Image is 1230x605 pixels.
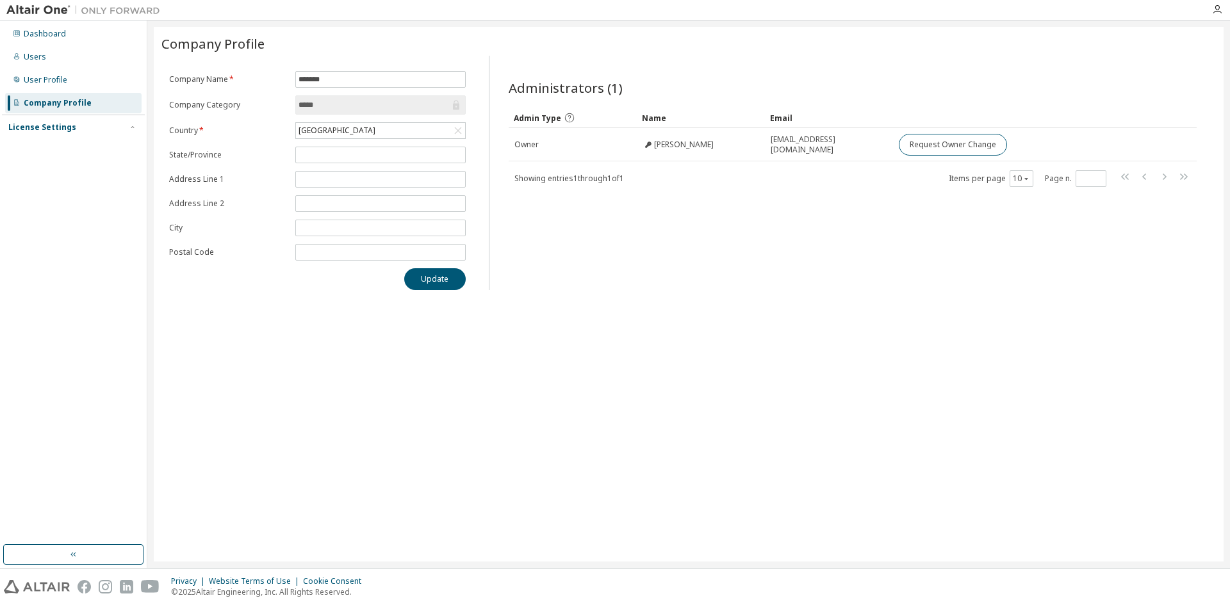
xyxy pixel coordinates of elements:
div: License Settings [8,122,76,133]
span: Administrators (1) [509,79,623,97]
label: Postal Code [169,247,288,257]
span: [EMAIL_ADDRESS][DOMAIN_NAME] [771,134,887,155]
label: Company Name [169,74,288,85]
p: © 2025 Altair Engineering, Inc. All Rights Reserved. [171,586,369,597]
div: Privacy [171,576,209,586]
label: Company Category [169,100,288,110]
div: Website Terms of Use [209,576,303,586]
span: Admin Type [514,113,561,124]
span: Owner [514,140,539,150]
img: instagram.svg [99,580,112,593]
img: youtube.svg [141,580,160,593]
img: facebook.svg [78,580,91,593]
label: Address Line 2 [169,198,288,209]
img: linkedin.svg [120,580,133,593]
div: User Profile [24,75,67,85]
label: Country [169,125,288,136]
div: Name [642,108,760,128]
button: 10 [1013,173,1030,184]
img: altair_logo.svg [4,580,70,593]
div: Dashboard [24,29,66,39]
span: Page n. [1045,170,1106,187]
label: Address Line 1 [169,174,288,184]
div: Email [770,108,888,128]
div: Company Profile [24,98,92,108]
span: Items per page [949,170,1033,187]
span: [PERSON_NAME] [654,140,714,150]
span: Company Profile [161,35,265,52]
label: State/Province [169,150,288,160]
div: Cookie Consent [303,576,369,586]
button: Request Owner Change [899,134,1007,156]
button: Update [404,268,466,290]
div: [GEOGRAPHIC_DATA] [297,124,377,138]
label: City [169,223,288,233]
img: Altair One [6,4,167,17]
div: [GEOGRAPHIC_DATA] [296,123,465,138]
span: Showing entries 1 through 1 of 1 [514,173,624,184]
div: Users [24,52,46,62]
